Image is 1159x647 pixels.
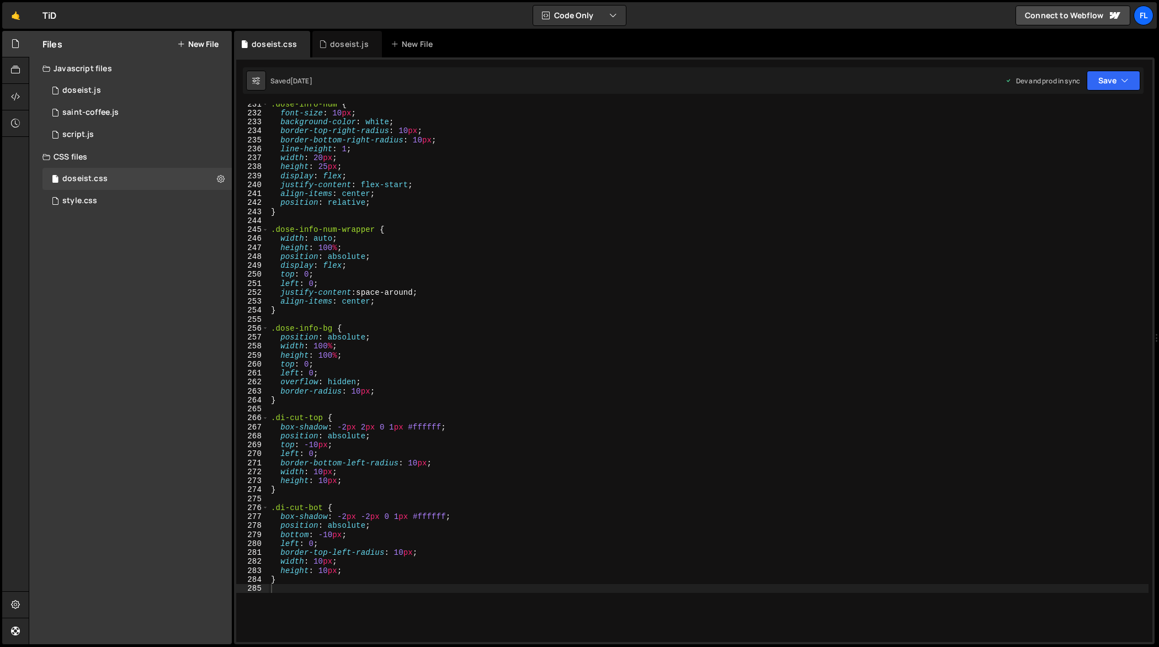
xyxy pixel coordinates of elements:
div: doseist.js [330,39,369,50]
div: Saved [270,76,312,86]
div: 256 [236,324,269,333]
div: 285 [236,584,269,593]
div: 243 [236,208,269,216]
div: 271 [236,459,269,468]
div: 267 [236,423,269,432]
div: doseist.js [62,86,101,96]
div: 237 [236,153,269,162]
div: 239 [236,172,269,181]
div: doseist.css [62,174,108,184]
div: 279 [236,531,269,539]
div: 265 [236,405,269,413]
div: 235 [236,136,269,145]
div: 248 [236,252,269,261]
div: 274 [236,485,269,494]
div: 266 [236,413,269,422]
div: 244 [236,216,269,225]
div: 249 [236,261,269,270]
div: 255 [236,315,269,324]
div: saint-coffee.js [62,108,119,118]
div: TiD [42,9,56,22]
div: 4604/37981.js [42,79,232,102]
div: 253 [236,297,269,306]
div: 233 [236,118,269,126]
div: 246 [236,234,269,243]
div: 236 [236,145,269,153]
a: Connect to Webflow [1016,6,1130,25]
button: Code Only [533,6,626,25]
div: 257 [236,333,269,342]
div: 278 [236,521,269,530]
div: script.js [62,130,94,140]
div: 272 [236,468,269,476]
div: 282 [236,557,269,566]
div: 231 [236,100,269,109]
div: 254 [236,306,269,315]
div: 262 [236,378,269,386]
div: 4604/27020.js [42,102,232,124]
div: 268 [236,432,269,441]
div: 258 [236,342,269,351]
div: 4604/24567.js [42,124,232,146]
div: 261 [236,369,269,378]
div: 275 [236,495,269,503]
div: 252 [236,288,269,297]
div: 251 [236,279,269,288]
div: 4604/25434.css [42,190,232,212]
div: 234 [236,126,269,135]
div: Dev and prod in sync [1005,76,1080,86]
div: Javascript files [29,57,232,79]
div: 273 [236,476,269,485]
div: 241 [236,189,269,198]
button: New File [177,40,219,49]
div: 276 [236,503,269,512]
h2: Files [42,38,62,50]
div: 269 [236,441,269,449]
div: 263 [236,387,269,396]
div: 259 [236,351,269,360]
div: 277 [236,512,269,521]
div: 283 [236,566,269,575]
div: 260 [236,360,269,369]
div: style.css [62,196,97,206]
div: 250 [236,270,269,279]
div: 270 [236,449,269,458]
div: CSS files [29,146,232,168]
div: 245 [236,225,269,234]
button: Save [1087,71,1140,91]
div: 242 [236,198,269,207]
div: 247 [236,243,269,252]
div: 240 [236,181,269,189]
a: Fl [1134,6,1153,25]
a: 🤙 [2,2,29,29]
div: doseist.css [252,39,297,50]
div: [DATE] [290,76,312,86]
div: 281 [236,548,269,557]
div: 232 [236,109,269,118]
div: 264 [236,396,269,405]
div: 284 [236,575,269,584]
div: 4604/42100.css [42,168,232,190]
div: 280 [236,539,269,548]
div: 238 [236,162,269,171]
div: New File [391,39,437,50]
